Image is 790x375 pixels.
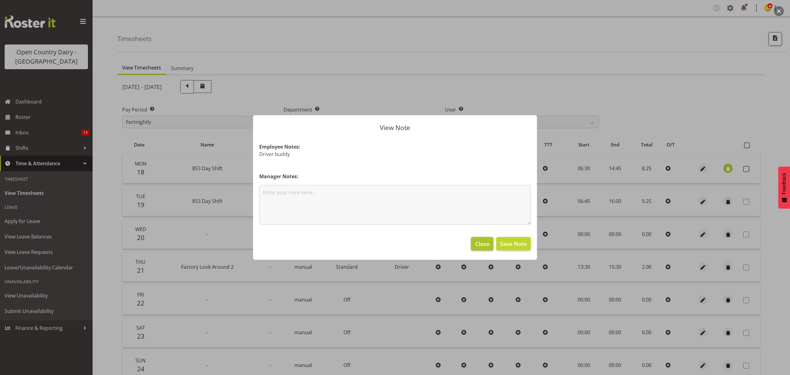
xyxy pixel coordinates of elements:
[496,237,531,251] button: Save Note
[471,237,493,251] button: Close
[259,143,531,150] h4: Employee Notes:
[259,150,531,158] p: Driver buddy
[778,166,790,209] button: Feedback - Show survey
[475,240,489,248] span: Close
[500,240,527,248] span: Save Note
[259,124,531,131] p: View Note
[259,173,531,180] h4: Manager Notes:
[781,173,787,194] span: Feedback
